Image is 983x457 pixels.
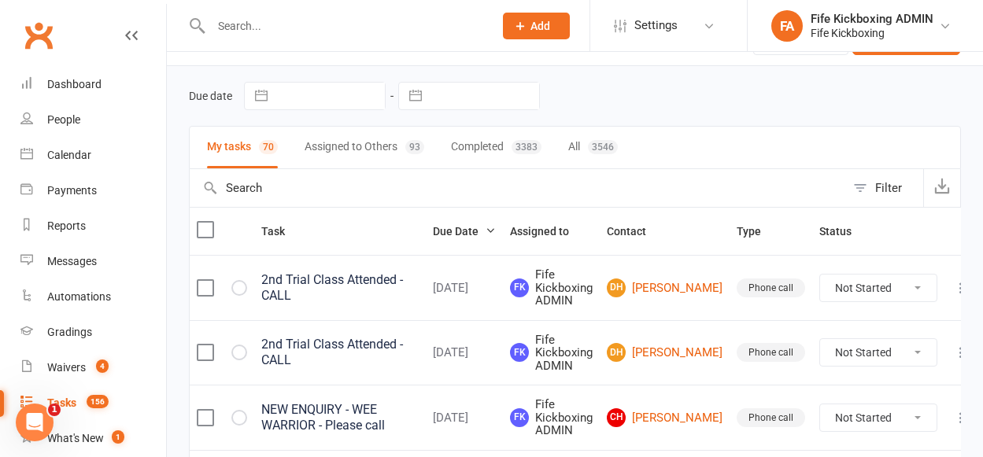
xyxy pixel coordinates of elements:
[47,184,97,197] div: Payments
[20,350,166,385] a: Waivers 4
[607,222,663,241] button: Contact
[47,113,80,126] div: People
[261,402,419,433] div: NEW ENQUIRY - WEE WARRIOR - Please call
[607,408,626,427] span: CH
[47,290,111,303] div: Automations
[20,315,166,350] a: Gradings
[607,343,626,362] span: DH
[433,282,496,295] div: [DATE]
[47,219,86,232] div: Reports
[433,222,496,241] button: Due Date
[305,127,424,168] button: Assigned to Others93
[568,127,618,168] button: All3546
[510,222,586,241] button: Assigned to
[510,408,529,427] span: FK
[510,398,593,437] span: Fife Kickboxing ADMIN
[811,26,933,40] div: Fife Kickboxing
[261,337,419,368] div: 2nd Trial Class Attended - CALL
[20,138,166,173] a: Calendar
[261,225,302,238] span: Task
[47,432,104,444] div: What's New
[875,179,902,197] div: Filter
[259,140,278,154] div: 70
[503,13,570,39] button: Add
[189,90,232,102] label: Due date
[607,278,722,297] a: DH[PERSON_NAME]
[433,225,496,238] span: Due Date
[20,385,166,421] a: Tasks 156
[737,225,778,238] span: Type
[190,169,845,207] input: Search
[261,222,302,241] button: Task
[510,343,529,362] span: FK
[588,140,618,154] div: 3546
[206,15,482,37] input: Search...
[510,268,593,308] span: Fife Kickboxing ADMIN
[261,272,419,304] div: 2nd Trial Class Attended - CALL
[737,343,805,362] div: Phone call
[771,10,803,42] div: FA
[607,408,722,427] a: CH[PERSON_NAME]
[47,78,102,90] div: Dashboard
[20,279,166,315] a: Automations
[20,67,166,102] a: Dashboard
[737,222,778,241] button: Type
[47,255,97,267] div: Messages
[47,149,91,161] div: Calendar
[96,359,109,373] span: 4
[112,430,124,444] span: 1
[607,343,722,362] a: DH[PERSON_NAME]
[20,208,166,244] a: Reports
[811,12,933,26] div: Fife Kickboxing ADMIN
[20,244,166,279] a: Messages
[433,411,496,425] div: [DATE]
[20,102,166,138] a: People
[819,225,869,238] span: Status
[47,326,92,338] div: Gradings
[16,404,54,441] iframe: Intercom live chat
[47,361,86,374] div: Waivers
[19,16,58,55] a: Clubworx
[737,408,805,427] div: Phone call
[87,395,109,408] span: 156
[510,225,586,238] span: Assigned to
[405,140,424,154] div: 93
[20,173,166,208] a: Payments
[20,421,166,456] a: What's New1
[845,169,923,207] button: Filter
[634,8,678,43] span: Settings
[207,127,278,168] button: My tasks70
[47,396,76,409] div: Tasks
[510,334,593,373] span: Fife Kickboxing ADMIN
[607,225,663,238] span: Contact
[737,278,805,297] div: Phone call
[819,222,869,241] button: Status
[451,127,541,168] button: Completed3383
[530,20,550,32] span: Add
[48,404,61,416] span: 1
[510,278,529,297] span: FK
[433,346,496,359] div: [DATE]
[512,140,541,154] div: 3383
[607,278,626,297] span: DH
